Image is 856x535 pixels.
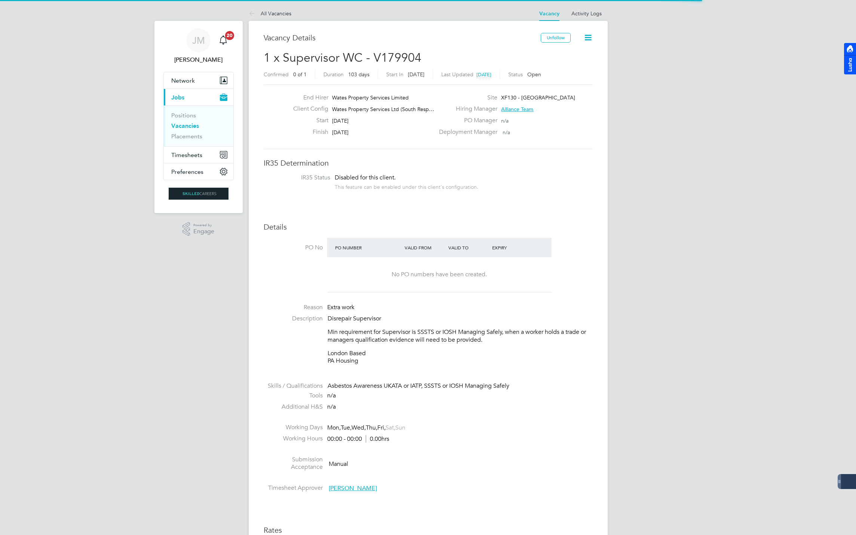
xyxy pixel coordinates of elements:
span: [PERSON_NAME] [329,485,377,492]
div: Asbestos Awareness UKATA or IATP, SSSTS or IOSH Managing Safely [328,382,593,390]
label: Reason [264,304,323,311]
span: Disabled for this client. [335,174,396,181]
button: Network [164,72,233,89]
div: 00:00 - 00:00 [327,435,389,443]
span: Wates Property Services Limited [332,94,409,101]
a: Placements [171,133,202,140]
label: Description [264,315,323,323]
a: Vacancy [539,10,559,17]
button: Unfollow [541,33,571,43]
button: Jobs [164,89,233,105]
span: Powered by [193,222,214,228]
span: Mon, [327,424,341,431]
label: PO Manager [435,117,497,124]
a: Go to home page [163,188,234,200]
a: Vacancies [171,122,199,129]
span: Manual [329,460,348,467]
label: IR35 Status [271,174,330,182]
span: n/a [327,403,336,411]
button: Preferences [164,163,233,180]
label: Tools [264,392,323,400]
img: skilledcareers-logo-retina.png [169,188,228,200]
span: 0.00hrs [366,435,389,443]
span: XF130 - [GEOGRAPHIC_DATA] [501,94,575,101]
label: Confirmed [264,71,289,78]
div: Valid From [403,241,447,254]
label: Start [287,117,328,124]
a: 20 [216,28,231,52]
span: Engage [193,228,214,235]
span: [DATE] [408,71,424,78]
button: Timesheets [164,147,233,163]
label: Last Updated [441,71,473,78]
h3: IR35 Determination [264,158,593,168]
h3: Vacancy Details [264,33,541,43]
div: No PO numbers have been created. [335,271,544,279]
span: [DATE] [476,71,491,78]
span: Jobs [171,94,184,101]
label: Site [435,94,497,102]
span: Wates Property Services Ltd (South Resp… [332,106,434,113]
span: [DATE] [332,117,349,124]
span: n/a [327,392,336,399]
label: Finish [287,128,328,136]
span: JM [192,36,205,45]
span: Preferences [171,168,203,175]
label: Client Config [287,105,328,113]
span: 103 days [348,71,369,78]
label: Working Hours [264,435,323,443]
span: Sat, [386,424,395,431]
span: [DATE] [332,129,349,136]
span: 1 x Supervisor WC - V179904 [264,50,421,65]
a: Powered byEngage [182,222,214,236]
p: Disrepair Supervisor [328,315,593,323]
p: London Based PA Housing [328,350,593,365]
label: Timesheet Approver [264,484,323,492]
label: Additional H&S [264,403,323,411]
span: Alliance Team [501,106,533,113]
label: Hiring Manager [435,105,497,113]
label: Duration [323,71,344,78]
label: PO No [264,244,323,252]
span: Tue, [341,424,352,431]
a: All Vacancies [249,10,291,17]
span: n/a [501,117,509,124]
div: Valid To [447,241,490,254]
label: End Hirer [287,94,328,102]
span: Timesheets [171,151,202,159]
span: 0 of 1 [293,71,307,78]
label: Status [508,71,523,78]
a: JM[PERSON_NAME] [163,28,234,64]
h3: Details [264,222,593,232]
label: Skills / Qualifications [264,382,323,390]
span: Thu, [366,424,377,431]
span: Jack McMurray [163,55,234,64]
a: Activity Logs [571,10,602,17]
label: Submission Acceptance [264,456,323,471]
h3: Rates [264,525,593,535]
a: Positions [171,112,196,119]
label: Working Days [264,424,323,431]
div: Expiry [490,241,534,254]
div: PO Number [333,241,403,254]
label: Deployment Manager [435,128,497,136]
span: Network [171,77,195,84]
span: Extra work [327,304,355,311]
span: Fri, [377,424,386,431]
span: Wed, [352,424,366,431]
div: This feature can be enabled under this client's configuration. [335,182,478,190]
span: Sun [395,424,405,431]
nav: Main navigation [154,21,243,213]
div: Jobs [164,105,233,146]
span: Open [527,71,541,78]
span: 20 [225,31,234,40]
p: Min requirement for Supervisor is SSSTS or IOSH Managing Safely, when a worker holds a trade or m... [328,328,593,344]
span: n/a [503,129,510,136]
label: Start In [386,71,404,78]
